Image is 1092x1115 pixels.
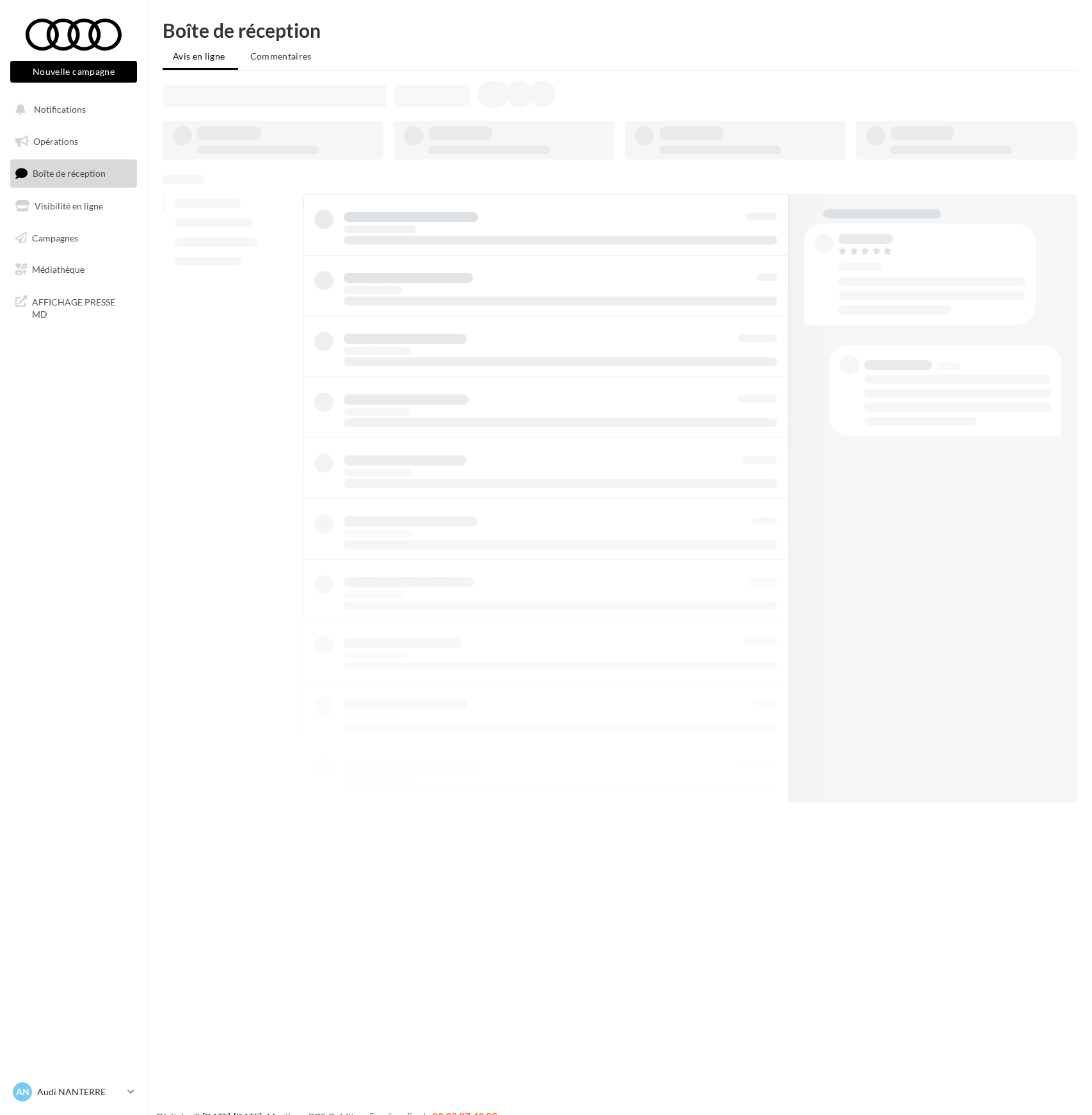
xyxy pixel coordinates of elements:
a: Boîte de réception [8,159,140,187]
p: Audi NANTERRE [37,1086,122,1098]
span: Notifications [34,104,86,115]
span: Commentaires [250,51,312,61]
span: Boîte de réception [33,168,106,179]
a: AFFICHAGE PRESSE MD [8,288,140,326]
span: Visibilité en ligne [35,200,103,211]
button: Nouvelle campagne [10,61,137,83]
span: Campagnes [32,232,78,243]
a: AN Audi NANTERRE [10,1080,137,1104]
a: Opérations [8,128,140,155]
span: Médiathèque [32,264,84,275]
span: AFFICHAGE PRESSE MD [32,293,132,321]
a: Visibilité en ligne [8,193,140,220]
button: Notifications [8,96,134,123]
span: Opérations [33,136,78,147]
div: Boîte de réception [163,20,1077,40]
a: Médiathèque [8,256,140,283]
span: AN [16,1086,29,1098]
a: Campagnes [8,225,140,252]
